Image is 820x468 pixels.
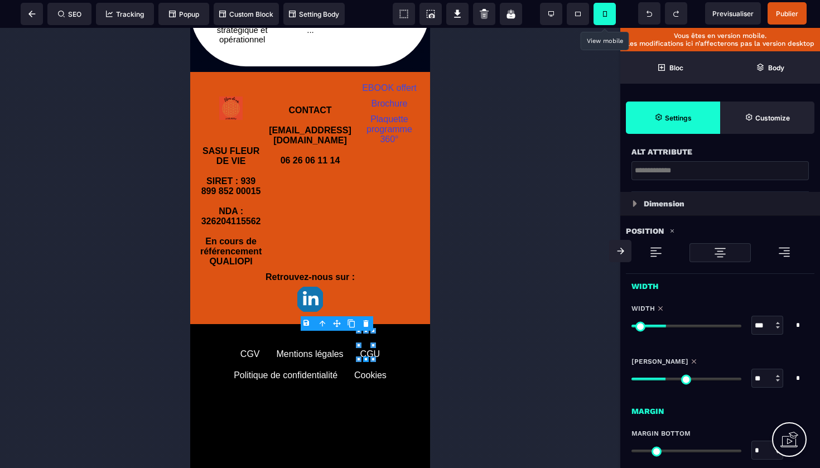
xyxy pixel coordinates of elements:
b: Retrouvez-nous sur : [75,244,165,254]
span: Settings [626,102,720,134]
strong: Bloc [669,64,683,72]
a: Brochure [181,71,217,80]
span: [PERSON_NAME] [631,357,688,366]
span: Previsualiser [712,9,754,18]
span: Open Style Manager [720,102,814,134]
div: CGV [50,321,70,331]
strong: Settings [665,114,692,122]
div: Mentions légales [86,321,153,331]
b: CONTACT [EMAIL_ADDRESS][DOMAIN_NAME] 06 26 06 11 14 [79,78,161,137]
b: SIRET : 939 899 852 00015 NDA : 326204115562 En cours de référencement QUALIOPI [10,148,74,238]
strong: Customize [755,114,790,122]
div: Margin [620,399,820,418]
img: loading [669,228,675,234]
span: View components [393,3,415,25]
img: loading [778,245,791,259]
img: 1a59c7fc07b2df508e9f9470b57f58b2_Design_sans_titre_(2).png [105,257,134,286]
span: Margin Bottom [631,429,691,438]
span: Open Blocks [620,51,720,84]
span: SEO [58,10,81,18]
span: Publier [776,9,798,18]
img: loading [649,245,663,259]
p: Vous êtes en version mobile. [626,32,814,40]
a: Plaquette programme 360° [176,86,224,116]
div: Width [620,274,820,293]
p: Les modifications ici n’affecterons pas la version desktop [626,40,814,47]
img: loading [633,200,637,207]
span: Custom Block [219,10,273,18]
b: SASU FLEUR DE VIE [12,118,72,138]
span: Popup [169,10,199,18]
div: Alt attribute [631,145,809,158]
div: CGU [170,321,190,331]
img: loading [713,246,727,259]
span: Open Layer Manager [720,51,820,84]
span: Setting Body [289,10,339,18]
strong: Body [768,64,784,72]
span: Preview [705,2,761,25]
p: Position [626,224,664,238]
a: EBOOK offert [172,55,226,65]
span: Screenshot [419,3,442,25]
p: Dimension [644,197,684,210]
div: Cookies [164,342,196,353]
span: Tracking [106,10,144,18]
span: Width [631,304,655,313]
div: Politique de confidentialité [44,342,147,353]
